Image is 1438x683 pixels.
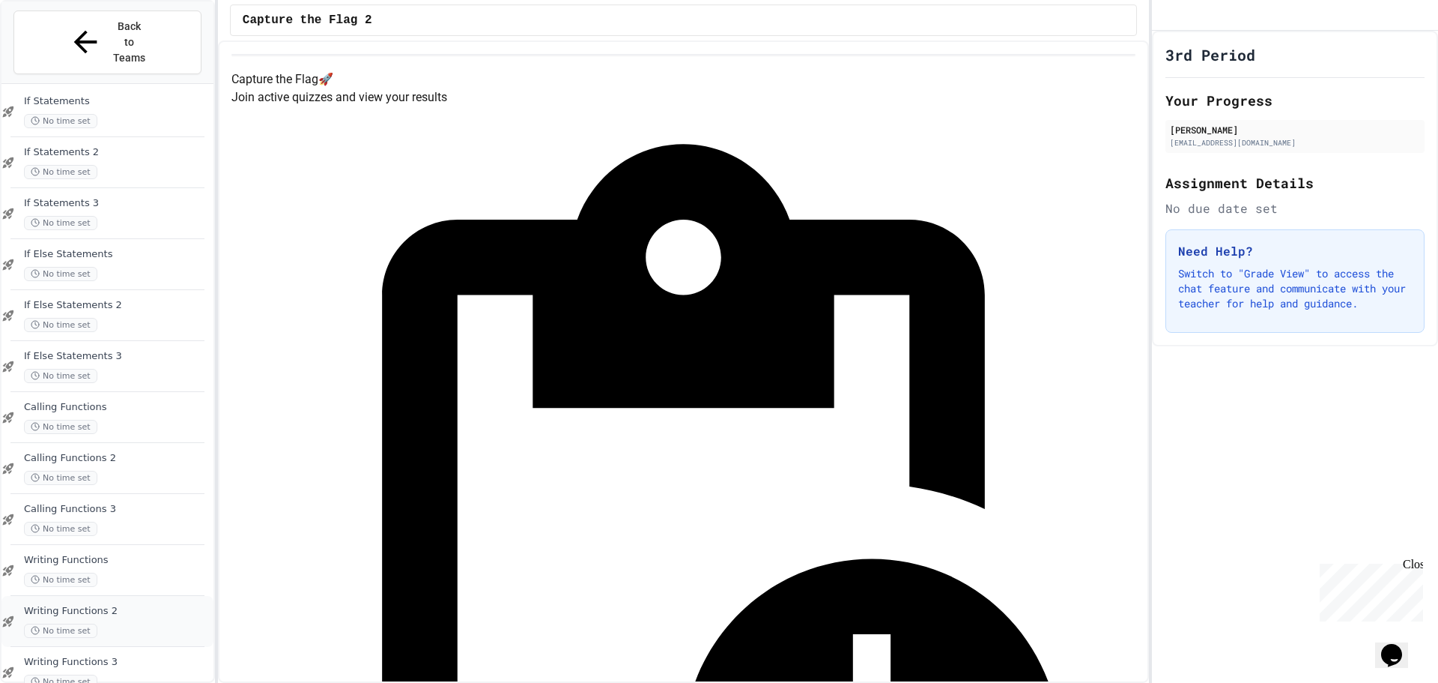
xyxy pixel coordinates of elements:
h3: Need Help? [1178,242,1412,260]
span: If Statements 3 [24,197,210,210]
span: No time set [24,318,97,332]
span: No time set [24,216,97,230]
div: Chat with us now!Close [6,6,103,95]
span: If Else Statements 2 [24,299,210,312]
h2: Your Progress [1165,90,1425,111]
span: No time set [24,522,97,536]
span: No time set [24,369,97,383]
div: [PERSON_NAME] [1170,123,1420,136]
span: Calling Functions 3 [24,503,210,516]
p: Join active quizzes and view your results [231,88,1135,106]
span: If Statements [24,95,210,108]
span: Writing Functions 2 [24,605,210,618]
iframe: chat widget [1375,623,1423,668]
h1: 3rd Period [1165,44,1255,65]
span: Capture the Flag 2 [243,11,372,29]
span: No time set [24,420,97,434]
span: No time set [24,114,97,128]
span: If Else Statements 3 [24,350,210,363]
span: Calling Functions 2 [24,452,210,465]
span: No time set [24,624,97,638]
div: [EMAIL_ADDRESS][DOMAIN_NAME] [1170,137,1420,148]
span: Writing Functions 3 [24,656,210,669]
span: Writing Functions [24,554,210,567]
span: If Statements 2 [24,146,210,159]
span: Back to Teams [112,19,147,66]
iframe: chat widget [1314,558,1423,622]
button: Back to Teams [13,10,201,74]
span: No time set [24,573,97,587]
span: Calling Functions [24,401,210,414]
span: No time set [24,471,97,485]
span: No time set [24,267,97,281]
span: No time set [24,165,97,179]
div: No due date set [1165,199,1425,217]
h2: Assignment Details [1165,172,1425,193]
span: If Else Statements [24,248,210,261]
h4: Capture the Flag 🚀 [231,70,1135,88]
p: Switch to "Grade View" to access the chat feature and communicate with your teacher for help and ... [1178,266,1412,311]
